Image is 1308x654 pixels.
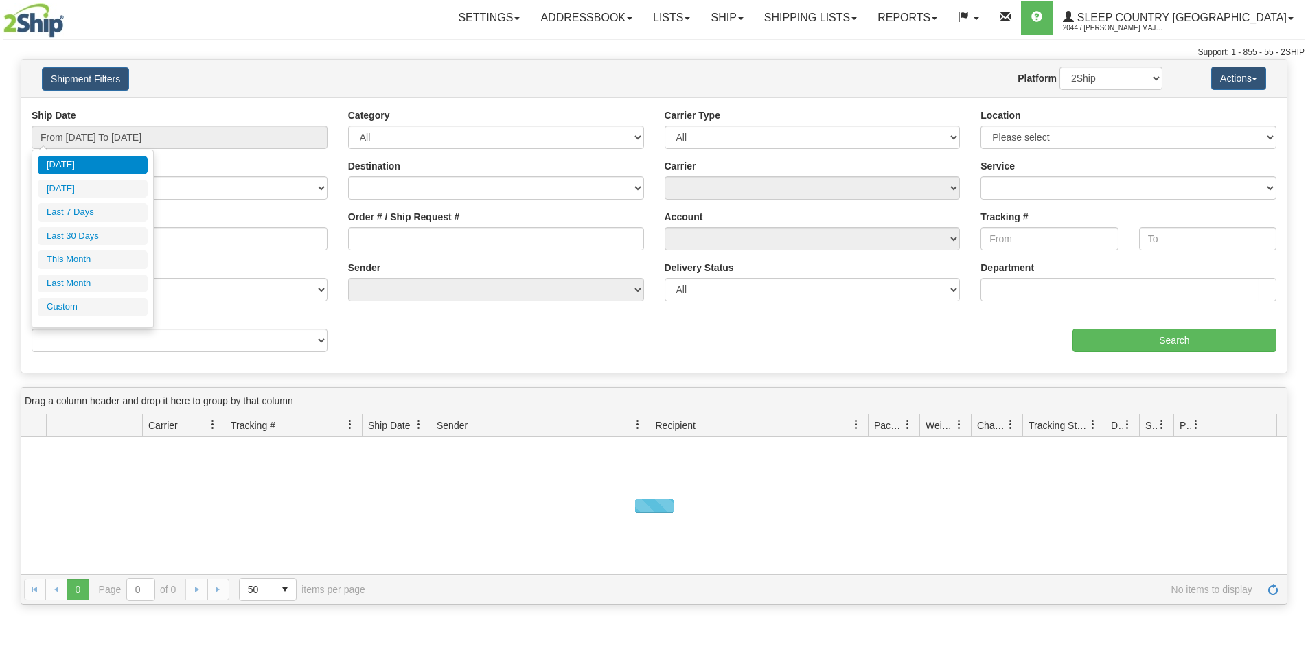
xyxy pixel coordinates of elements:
label: Account [665,210,703,224]
a: Pickup Status filter column settings [1184,413,1208,436]
iframe: chat widget [1276,257,1307,397]
span: Sender [437,419,468,432]
input: To [1139,227,1276,250]
span: Page of 0 [99,578,176,601]
span: Delivery Status [1111,419,1123,432]
span: Page sizes drop down [239,578,297,601]
label: Carrier [665,159,696,173]
a: Ship Date filter column settings [407,413,431,436]
span: items per page [239,578,365,601]
div: grid grouping header [21,388,1287,414]
span: Tracking Status [1029,419,1088,432]
a: Weight filter column settings [948,413,971,436]
a: Shipment Issues filter column settings [1150,413,1173,436]
span: Page 0 [67,579,89,600]
a: Addressbook [530,1,643,35]
div: Support: 1 - 855 - 55 - 2SHIP [3,47,1305,58]
li: This Month [38,250,148,269]
a: Sender filter column settings [626,413,650,436]
span: Packages [874,419,903,432]
label: Carrier Type [665,108,720,122]
span: Carrier [148,419,178,432]
label: Location [980,108,1020,122]
label: Category [348,108,390,122]
input: Search [1072,329,1276,352]
li: Last Month [38,275,148,293]
span: Tracking # [231,419,275,432]
button: Actions [1211,67,1266,90]
span: 2044 / [PERSON_NAME] Major [PERSON_NAME] [1063,21,1166,35]
li: [DATE] [38,156,148,174]
a: Shipping lists [754,1,867,35]
label: Tracking # [980,210,1028,224]
span: Pickup Status [1180,419,1191,432]
a: Lists [643,1,700,35]
a: Refresh [1262,579,1284,600]
a: Reports [867,1,948,35]
a: Delivery Status filter column settings [1116,413,1139,436]
label: Platform [1018,71,1057,85]
label: Department [980,261,1034,275]
a: Recipient filter column settings [845,413,868,436]
li: [DATE] [38,180,148,198]
label: Service [980,159,1015,173]
span: Sleep Country [GEOGRAPHIC_DATA] [1074,12,1287,23]
img: logo2044.jpg [3,3,64,38]
span: Ship Date [368,419,410,432]
span: Recipient [656,419,696,432]
a: Charge filter column settings [999,413,1022,436]
button: Shipment Filters [42,67,129,91]
a: Settings [448,1,530,35]
label: Ship Date [32,108,76,122]
label: Delivery Status [665,261,734,275]
span: 50 [248,583,266,596]
label: Sender [348,261,380,275]
a: Ship [700,1,753,35]
input: From [980,227,1118,250]
label: Destination [348,159,400,173]
a: Sleep Country [GEOGRAPHIC_DATA] 2044 / [PERSON_NAME] Major [PERSON_NAME] [1053,1,1304,35]
a: Tracking Status filter column settings [1081,413,1105,436]
a: Carrier filter column settings [201,413,225,436]
a: Packages filter column settings [896,413,919,436]
span: No items to display [385,584,1252,595]
span: Weight [926,419,954,432]
span: select [274,579,296,600]
label: Order # / Ship Request # [348,210,460,224]
li: Custom [38,298,148,316]
li: Last 7 Days [38,203,148,222]
span: Shipment Issues [1145,419,1157,432]
span: Charge [977,419,1006,432]
li: Last 30 Days [38,227,148,246]
a: Tracking # filter column settings [339,413,362,436]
